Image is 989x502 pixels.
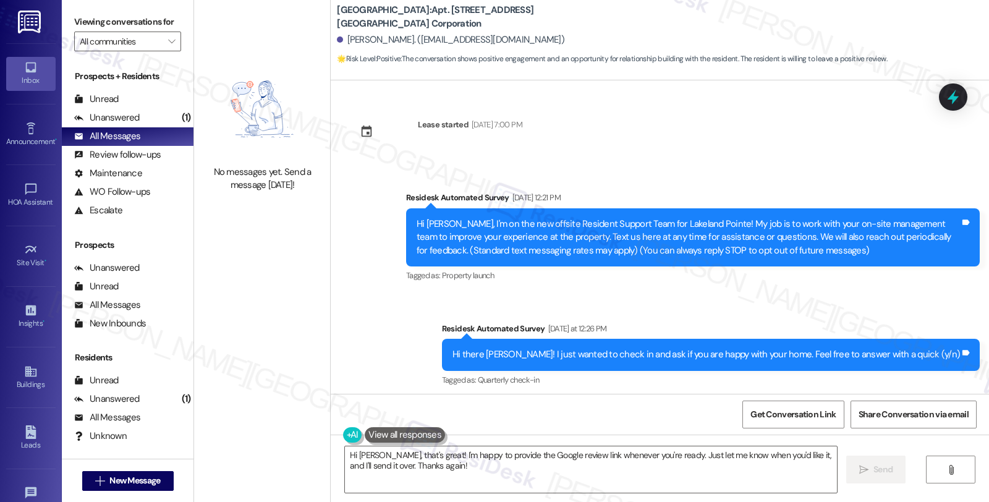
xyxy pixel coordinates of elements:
div: (1) [179,389,194,409]
span: : The conversation shows positive engagement and an opportunity for relationship building with th... [337,53,887,66]
a: Insights • [6,300,56,333]
div: Tagged as: [406,266,980,284]
label: Viewing conversations for [74,12,181,32]
a: HOA Assistant [6,179,56,212]
button: New Message [82,471,174,491]
div: Residesk Automated Survey [442,322,980,339]
div: Unread [74,280,119,293]
div: All Messages [74,299,140,312]
i:  [168,36,175,46]
span: • [43,317,45,326]
div: (1) [179,108,194,127]
div: Residents [62,351,193,364]
span: New Message [109,474,160,487]
div: Prospects [62,239,193,252]
div: Hi there [PERSON_NAME]! I just wanted to check in and ask if you are happy with your home. Feel f... [452,348,960,361]
button: Share Conversation via email [851,401,977,428]
span: Send [873,463,893,476]
textarea: Hi [PERSON_NAME], that's great! I'm happy to provide the Google review link whenever you're ready... [345,446,837,493]
img: ResiDesk Logo [18,11,43,33]
span: Property launch [442,270,494,281]
button: Get Conversation Link [742,401,844,428]
i:  [95,476,104,486]
img: empty-state [208,59,316,159]
div: Unanswered [74,393,140,406]
div: Unanswered [74,111,140,124]
a: Site Visit • [6,239,56,273]
i:  [859,465,868,475]
div: Lease started [418,118,469,131]
div: WO Follow-ups [74,185,150,198]
a: Leads [6,422,56,455]
span: Quarterly check-in [478,375,539,385]
div: Escalate [74,204,122,217]
input: All communities [80,32,161,51]
div: All Messages [74,130,140,143]
div: Review follow-ups [74,148,161,161]
div: Maintenance [74,167,142,180]
span: • [45,257,46,265]
div: [DATE] at 12:26 PM [545,322,607,335]
i:  [946,465,956,475]
b: [GEOGRAPHIC_DATA]: Apt. [STREET_ADDRESS] [GEOGRAPHIC_DATA] Corporation [337,4,584,30]
div: Tagged as: [442,371,980,389]
div: Unknown [74,430,127,443]
div: No messages yet. Send a message [DATE]! [208,166,316,192]
div: [DATE] 12:21 PM [509,191,561,204]
div: [DATE] 7:00 PM [469,118,522,131]
a: Buildings [6,361,56,394]
div: Unanswered [74,262,140,274]
div: [PERSON_NAME]. ([EMAIL_ADDRESS][DOMAIN_NAME]) [337,33,564,46]
div: Residesk Automated Survey [406,191,980,208]
button: Send [846,456,906,483]
div: Unread [74,374,119,387]
span: Get Conversation Link [750,408,836,421]
span: • [55,135,57,144]
div: New Inbounds [74,317,146,330]
strong: 🌟 Risk Level: Positive [337,54,401,64]
span: Share Conversation via email [859,408,969,421]
div: Prospects + Residents [62,70,193,83]
a: Inbox [6,57,56,90]
div: Unread [74,93,119,106]
div: Hi [PERSON_NAME], I'm on the new offsite Resident Support Team for Lakeland Pointe! My job is to ... [417,218,960,257]
div: All Messages [74,411,140,424]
